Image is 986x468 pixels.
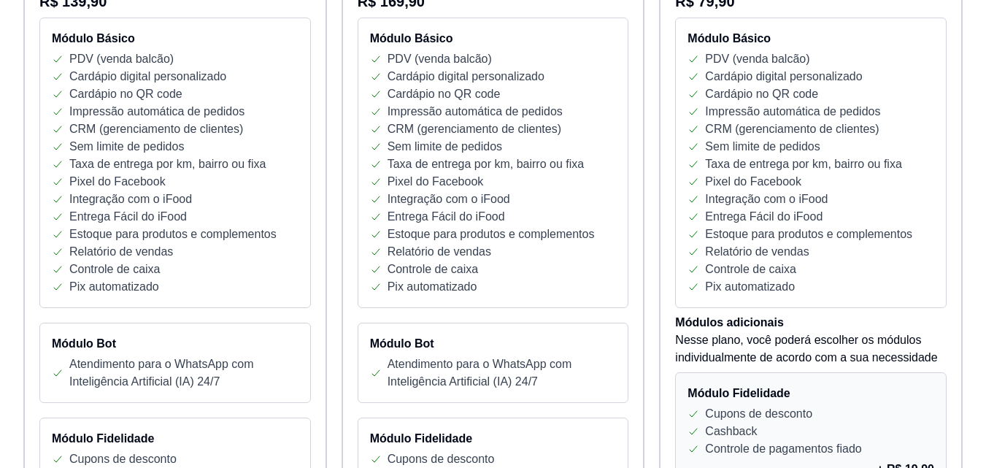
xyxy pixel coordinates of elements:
p: Estoque para produtos e complementos [388,226,595,243]
p: Controle de caixa [705,261,796,278]
p: Integração com o iFood [388,191,510,208]
p: Cardápio digital personalizado [705,68,862,85]
p: Estoque para produtos e complementos [705,226,912,243]
p: Pixel do Facebook [388,173,484,191]
p: Pix automatizado [69,278,159,296]
p: Nesse plano, você poderá escolher os módulos individualmente de acordo com a sua necessidade [675,331,947,367]
h4: Módulo Bot [370,335,617,353]
p: Integração com o iFood [69,191,192,208]
p: Cashback [705,423,757,440]
p: Pix automatizado [388,278,477,296]
p: CRM (gerenciamento de clientes) [388,120,561,138]
p: Sem limite de pedidos [388,138,502,156]
p: Controle de caixa [388,261,479,278]
p: Taxa de entrega por km, bairro ou fixa [705,156,901,173]
p: Impressão automática de pedidos [388,103,563,120]
h4: Módulo Bot [52,335,299,353]
p: Cardápio no QR code [388,85,501,103]
p: Cardápio no QR code [69,85,182,103]
p: Impressão automática de pedidos [705,103,880,120]
p: Cupons de desconto [388,450,495,468]
h4: Módulo Fidelidade [52,430,299,448]
p: Pix automatizado [705,278,795,296]
p: Taxa de entrega por km, bairro ou fixa [388,156,584,173]
p: Atendimento para o WhatsApp com Inteligência Artificial (IA) 24/7 [388,356,617,391]
p: Taxa de entrega por km, bairro ou fixa [69,156,266,173]
p: Impressão automática de pedidos [69,103,244,120]
p: Estoque para produtos e complementos [69,226,277,243]
h4: Módulo Básico [52,30,299,47]
p: Entrega Fácil do iFood [69,208,187,226]
p: Entrega Fácil do iFood [705,208,823,226]
p: Controle de caixa [69,261,161,278]
p: Cardápio digital personalizado [388,68,544,85]
p: Relatório de vendas [705,243,809,261]
p: Cupons de desconto [705,405,812,423]
p: Cupons de desconto [69,450,177,468]
p: PDV (venda balcão) [705,50,809,68]
p: Atendimento para o WhatsApp com Inteligência Artificial (IA) 24/7 [69,356,299,391]
p: PDV (venda balcão) [69,50,174,68]
p: Sem limite de pedidos [69,138,184,156]
p: Controle de pagamentos fiado [705,440,861,458]
p: Integração com o iFood [705,191,828,208]
h4: Módulo Fidelidade [370,430,617,448]
p: CRM (gerenciamento de clientes) [69,120,243,138]
p: Entrega Fácil do iFood [388,208,505,226]
h4: Módulo Básico [687,30,934,47]
p: CRM (gerenciamento de clientes) [705,120,879,138]
h4: Módulos adicionais [675,314,947,331]
p: Cardápio no QR code [705,85,818,103]
p: PDV (venda balcão) [388,50,492,68]
p: Sem limite de pedidos [705,138,820,156]
p: Pixel do Facebook [69,173,166,191]
h4: Módulo Básico [370,30,617,47]
h4: Módulo Fidelidade [687,385,934,402]
p: Relatório de vendas [69,243,173,261]
p: Pixel do Facebook [705,173,801,191]
p: Relatório de vendas [388,243,491,261]
p: Cardápio digital personalizado [69,68,226,85]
